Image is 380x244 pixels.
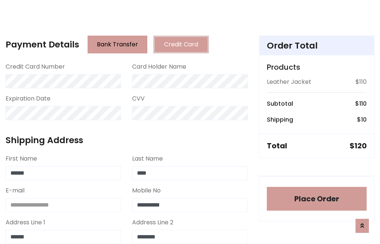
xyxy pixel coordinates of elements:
[354,141,367,151] span: 120
[267,141,287,150] h5: Total
[267,187,367,211] button: Place Order
[6,218,45,227] label: Address Line 1
[132,186,161,195] label: Mobile No
[350,141,367,150] h5: $
[355,100,367,107] h6: $
[88,36,147,53] button: Bank Transfer
[356,78,367,86] p: $110
[6,62,65,71] label: Credit Card Number
[132,94,145,103] label: CVV
[6,94,50,103] label: Expiration Date
[132,218,173,227] label: Address Line 2
[359,99,367,108] span: 110
[153,36,209,53] button: Credit Card
[357,116,367,123] h6: $
[267,78,311,86] p: Leather Jacket
[361,115,367,124] span: 10
[132,154,163,163] label: Last Name
[6,154,37,163] label: First Name
[267,63,367,72] h5: Products
[267,100,293,107] h6: Subtotal
[6,135,248,145] h4: Shipping Address
[132,62,186,71] label: Card Holder Name
[6,39,79,50] h4: Payment Details
[267,116,293,123] h6: Shipping
[6,186,24,195] label: E-mail
[267,40,367,51] h4: Order Total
